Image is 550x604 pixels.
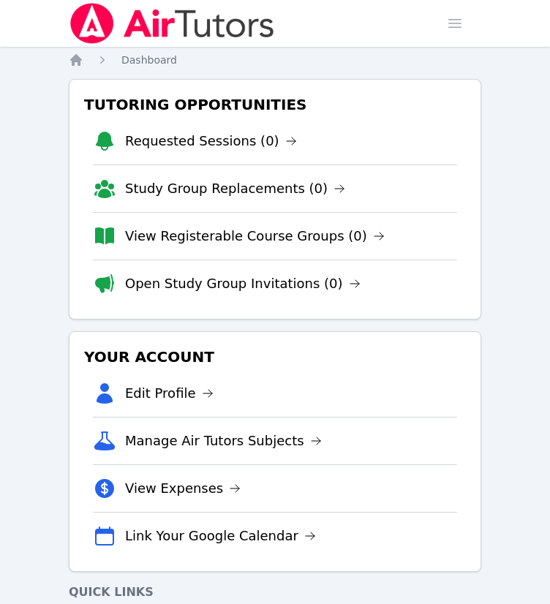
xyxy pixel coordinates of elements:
nav: Breadcrumb [69,53,481,67]
a: Dashboard [121,53,177,67]
h4: Quick Links [69,584,481,601]
a: Open Study Group Invitations (0) [125,273,361,294]
h3: Tutoring Opportunities [81,91,469,118]
a: Link Your Google Calendar [125,526,316,546]
span: Dashboard [121,54,177,66]
a: View Expenses [125,478,241,499]
img: Air Tutors [69,3,276,44]
a: View Registerable Course Groups (0) [125,226,385,246]
a: Requested Sessions (0) [125,131,297,151]
a: Study Group Replacements (0) [125,178,345,199]
h3: Your Account [81,344,469,370]
a: Edit Profile [125,383,214,404]
a: Manage Air Tutors Subjects [125,431,322,451]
